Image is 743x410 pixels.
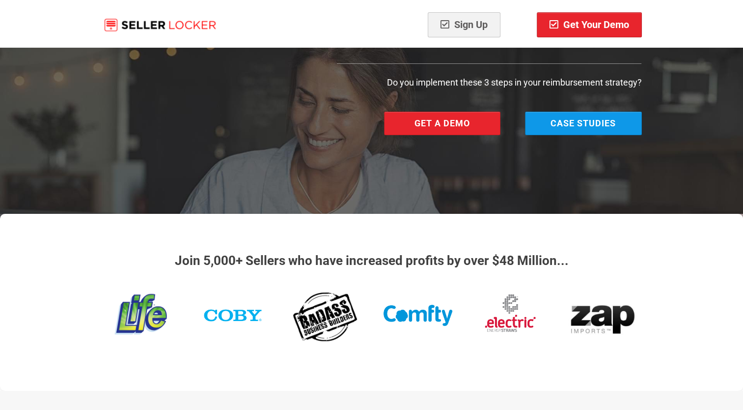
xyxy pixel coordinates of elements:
[428,12,500,37] a: Sign Up
[440,19,488,30] span: Sign Up
[414,118,470,128] span: Get a Demo
[384,112,501,135] a: Get a Demo
[537,12,642,37] a: Get Your Demo
[175,253,569,268] b: Join 5,000+ Sellers who have increased profits by over $48 Million...
[550,118,616,128] span: Case Studies
[555,340,731,398] iframe: Drift Widget Chat Controller
[550,19,629,30] span: Get Your Demo
[525,112,642,135] a: Case Studies
[337,76,642,89] div: Do you implement these 3 steps in your reimbursement strategy?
